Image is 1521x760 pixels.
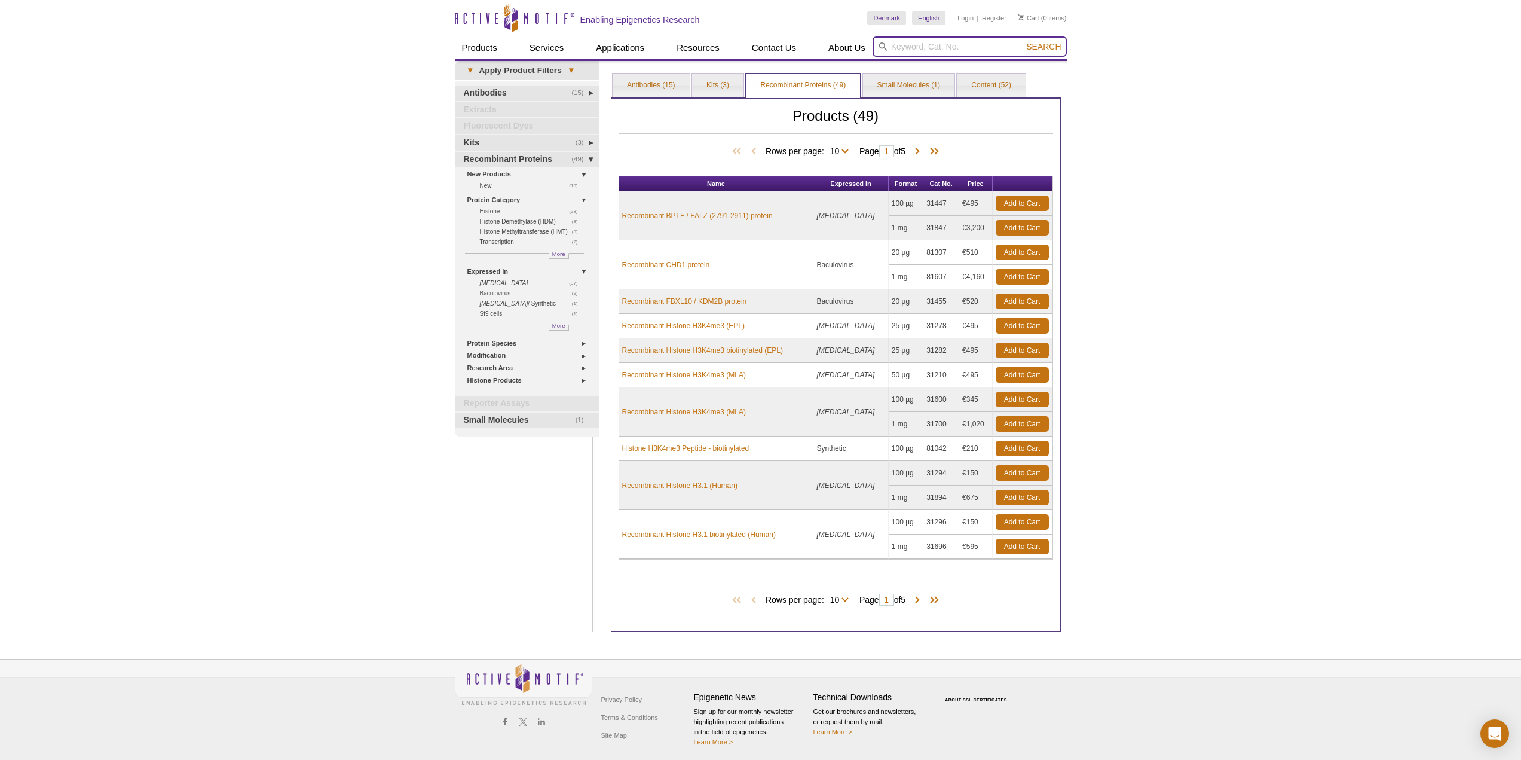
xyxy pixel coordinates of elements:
[455,152,599,167] a: (49)Recombinant Proteins
[923,289,959,314] td: 31455
[589,36,651,59] a: Applications
[480,206,584,216] a: (28)Histone
[959,387,992,412] td: €345
[889,289,923,314] td: 20 µg
[748,594,760,606] span: Previous Page
[977,11,979,25] li: |
[889,437,923,461] td: 100 µg
[569,278,584,288] span: (37)
[923,412,959,437] td: 31700
[576,413,590,428] span: (1)
[996,220,1049,236] a: Add to Cart
[467,265,592,278] a: Expressed In
[694,738,733,746] a: Learn More >
[746,74,860,97] a: Recombinant Proteins (49)
[996,196,1049,211] a: Add to Cart
[455,660,592,708] img: Active Motif,
[622,480,737,491] a: Recombinant Histone H3.1 (Human)
[959,510,992,535] td: €150
[923,314,959,338] td: 31278
[889,363,923,387] td: 50 µg
[889,191,923,216] td: 100 µg
[622,296,747,307] a: Recombinant FBXL10 / KDM2B protein
[455,102,599,118] a: Extracts
[813,692,927,703] h4: Technical Downloads
[996,245,1049,260] a: Add to Cart
[959,191,992,216] td: €495
[959,363,992,387] td: €495
[461,65,479,76] span: ▾
[933,680,1023,707] table: Click to Verify - This site chose Symantec SSL for secure e-commerce and confidential communicati...
[1018,14,1024,20] img: Your Cart
[889,461,923,486] td: 100 µg
[816,322,874,330] i: [MEDICAL_DATA]
[572,309,584,319] span: (1)
[562,65,580,76] span: ▾
[745,36,803,59] a: Contact Us
[622,370,746,380] a: Recombinant Histone H3K4me3 (MLA)
[467,168,592,181] a: New Products
[598,709,661,727] a: Terms & Conditions
[572,86,590,101] span: (15)
[873,36,1067,57] input: Keyword, Cat. No.
[996,318,1049,334] a: Add to Cart
[572,227,584,237] span: (5)
[996,294,1049,309] a: Add to Cart
[959,461,992,486] td: €150
[813,437,888,461] td: Synthetic
[923,338,959,363] td: 31282
[1026,42,1061,51] span: Search
[622,260,710,270] a: Recombinant CHD1 protein
[821,36,873,59] a: About Us
[813,707,927,737] p: Get our brochures and newsletters, or request them by mail.
[1480,719,1509,748] div: Open Intercom Messenger
[816,346,874,355] i: [MEDICAL_DATA]
[622,321,745,331] a: Recombinant Histone H3K4me3 (EPL)
[480,298,584,309] a: (1) [MEDICAL_DATA]/ Synthetic
[959,240,992,265] td: €510
[569,181,584,191] span: (15)
[889,412,923,437] td: 1 mg
[982,14,1006,22] a: Register
[923,510,959,535] td: 31296
[923,265,959,289] td: 81607
[730,146,748,158] span: First Page
[923,216,959,240] td: 31847
[959,486,992,510] td: €675
[996,490,1049,505] a: Add to Cart
[889,535,923,559] td: 1 mg
[816,408,874,416] i: [MEDICAL_DATA]
[889,240,923,265] td: 20 µg
[576,135,590,151] span: (3)
[467,194,592,206] a: Protein Category
[549,325,569,331] a: More
[622,210,773,221] a: Recombinant BPTF / FALZ (2791-2911) protein
[455,413,599,428] a: (1)Small Molecules
[613,74,690,97] a: Antibodies (15)
[853,145,911,157] span: Page of
[480,227,584,237] a: (5)Histone Methyltransferase (HMT)
[622,443,749,454] a: Histone H3K4me3 Peptide - biotinylated
[923,191,959,216] td: 31447
[816,371,874,379] i: [MEDICAL_DATA]
[889,486,923,510] td: 1 mg
[480,280,528,286] i: [MEDICAL_DATA]
[853,594,911,606] span: Page of
[748,146,760,158] span: Previous Page
[911,594,923,606] span: Next Page
[619,176,814,191] th: Name
[455,118,599,134] a: Fluorescent Dyes
[598,691,645,709] a: Privacy Policy
[816,212,874,220] i: [MEDICAL_DATA]
[889,265,923,289] td: 1 mg
[813,728,853,735] a: Learn More >
[959,289,992,314] td: €520
[889,314,923,338] td: 25 µg
[889,216,923,240] td: 1 mg
[455,86,599,101] a: (15)Antibodies
[945,698,1007,702] a: ABOUT SSL CERTIFICATES
[522,36,571,59] a: Services
[1018,14,1039,22] a: Cart
[923,486,959,510] td: 31894
[923,437,959,461] td: 81042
